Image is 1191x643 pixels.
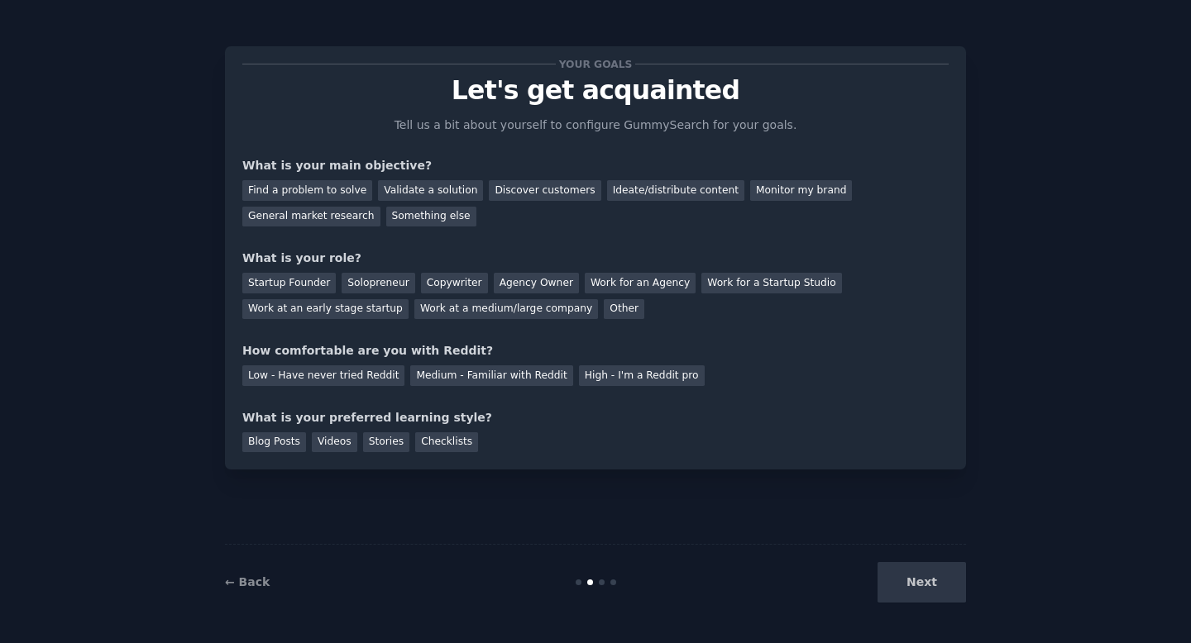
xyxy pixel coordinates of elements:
div: Solopreneur [342,273,414,293]
div: Ideate/distribute content [607,180,744,201]
div: Work for an Agency [585,273,696,293]
p: Tell us a bit about yourself to configure GummySearch for your goals. [387,117,804,134]
div: General market research [242,207,380,227]
div: Blog Posts [242,432,306,453]
div: How comfortable are you with Reddit? [242,342,949,360]
span: Your goals [556,55,635,73]
div: Work for a Startup Studio [701,273,841,293]
div: Agency Owner [494,273,579,293]
div: What is your preferred learning style? [242,409,949,426]
div: Other [604,299,644,320]
div: Validate a solution [378,180,483,201]
div: High - I'm a Reddit pro [579,365,705,386]
div: Find a problem to solve [242,180,372,201]
div: Monitor my brand [750,180,852,201]
div: What is your main objective? [242,157,949,174]
div: Copywriter [421,273,488,293]
div: Videos [312,432,357,453]
div: Stories [363,432,409,453]
a: ← Back [225,575,270,588]
p: Let's get acquainted [242,76,949,105]
div: Low - Have never tried Reddit [242,365,404,386]
div: Checklists [415,432,478,453]
div: Discover customers [489,180,600,201]
div: Medium - Familiar with Reddit [410,365,572,386]
div: Work at a medium/large company [414,299,598,320]
div: Startup Founder [242,273,336,293]
div: Work at an early stage startup [242,299,409,320]
div: Something else [386,207,476,227]
div: What is your role? [242,250,949,267]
